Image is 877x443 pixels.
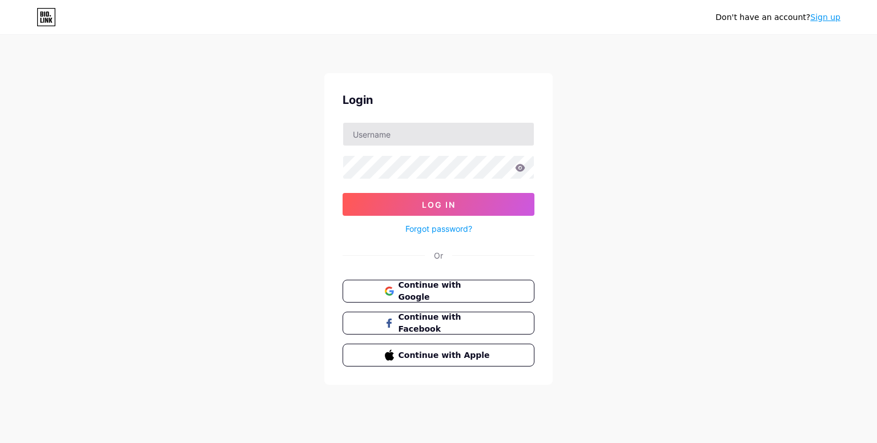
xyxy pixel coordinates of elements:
[343,312,534,335] button: Continue with Facebook
[399,349,493,361] span: Continue with Apple
[434,249,443,261] div: Or
[405,223,472,235] a: Forgot password?
[343,123,534,146] input: Username
[343,280,534,303] button: Continue with Google
[399,311,493,335] span: Continue with Facebook
[343,91,534,108] div: Login
[343,344,534,367] button: Continue with Apple
[422,200,456,210] span: Log In
[399,279,493,303] span: Continue with Google
[343,193,534,216] button: Log In
[715,11,840,23] div: Don't have an account?
[810,13,840,22] a: Sign up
